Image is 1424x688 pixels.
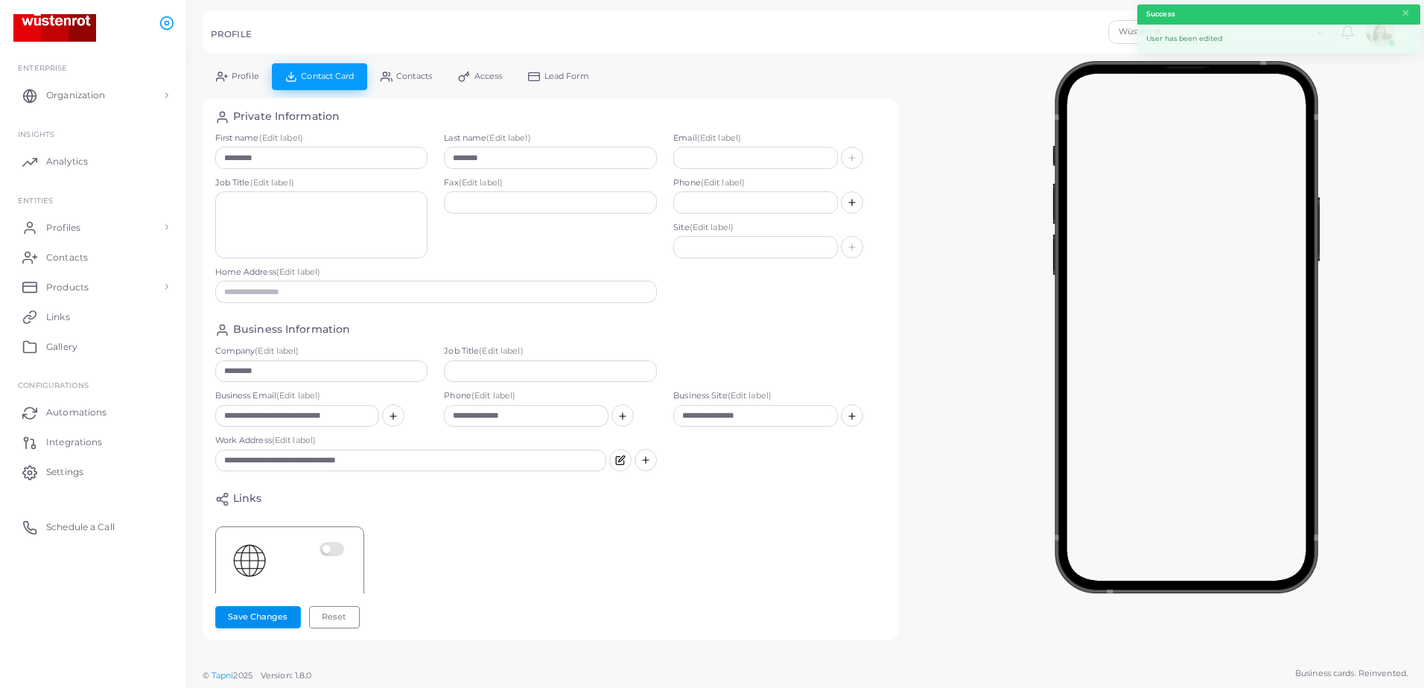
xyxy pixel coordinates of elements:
img: YnWDn2zMoLAdQ26n8I9z5SlVy-1711436843142.png [231,542,268,579]
span: (Edit label) [255,345,299,356]
label: Job Title [444,345,657,357]
span: Profile [232,72,259,80]
span: Schedule a Call [46,520,115,534]
label: Company [215,345,428,357]
span: (Edit label) [479,345,523,356]
span: © [203,669,311,682]
label: Home Address [215,267,658,278]
h4: Business Information [233,323,350,337]
span: ENTITIES [18,196,53,205]
a: Settings [11,457,175,487]
span: (Edit label) [701,177,745,188]
label: Phone [673,177,886,189]
span: INSIGHTS [18,130,54,138]
span: Settings [46,465,83,479]
label: Site [673,222,886,234]
h4: Links [233,492,262,506]
span: (Edit label) [697,133,741,143]
span: Analytics [46,155,88,168]
div: Search for option [1108,20,1332,44]
span: Profiles [46,221,80,235]
a: Profiles [11,212,175,242]
button: Close [1401,5,1411,22]
span: (Edit label) [486,133,530,143]
span: Business cards. Reinvented. [1295,667,1408,680]
label: Last name [444,133,657,144]
span: (Edit label) [276,390,320,401]
span: Products [46,281,89,294]
span: (Edit label) [276,267,320,277]
a: Products [11,272,175,302]
button: Reset [309,606,360,628]
label: Phone [444,390,657,402]
div: User has been edited [1137,25,1420,54]
label: Fax [444,177,657,189]
span: Integrations [46,436,102,449]
label: Work Address [215,435,607,447]
img: logo [13,14,96,42]
span: (Edit label) [459,177,503,188]
span: (Edit label) [272,435,316,445]
span: Contact Card [301,72,354,80]
span: (Edit label) [690,222,734,232]
label: Business Email [215,390,428,402]
a: Gallery [11,331,175,361]
span: Contacts [46,251,88,264]
a: Links [11,302,175,331]
span: Enterprise [18,63,67,72]
span: Wüstenrot [1116,25,1224,39]
span: (Edit label) [471,390,515,401]
img: phone-mock.b55596b7.png [1052,61,1320,593]
label: First name [215,133,428,144]
a: Contacts [11,242,175,272]
h4: Private Information [233,110,340,124]
span: Gallery [46,340,77,354]
label: Business Site [673,390,886,402]
span: Automations [46,406,107,419]
span: 2025 [233,669,252,682]
a: Analytics [11,147,175,176]
span: (Edit label) [250,177,294,188]
span: Access [474,72,503,80]
span: (Edit label) [728,390,772,401]
button: Save Changes [215,606,301,628]
a: Tapni [212,670,234,681]
span: (Edit label) [259,133,303,143]
a: Automations [11,398,175,427]
a: Organization [11,80,175,110]
span: Organization [46,89,105,102]
span: Version: 1.8.0 [261,670,312,681]
h5: PROFILE [211,29,252,39]
span: Configurations [18,380,89,389]
label: Email [673,133,886,144]
span: Lead Form [544,72,589,80]
a: Schedule a Call [11,512,175,542]
span: Links [46,310,70,324]
span: Contacts [396,72,432,80]
label: Job Title [215,177,428,189]
strong: Success [1146,9,1175,19]
a: Integrations [11,427,175,457]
